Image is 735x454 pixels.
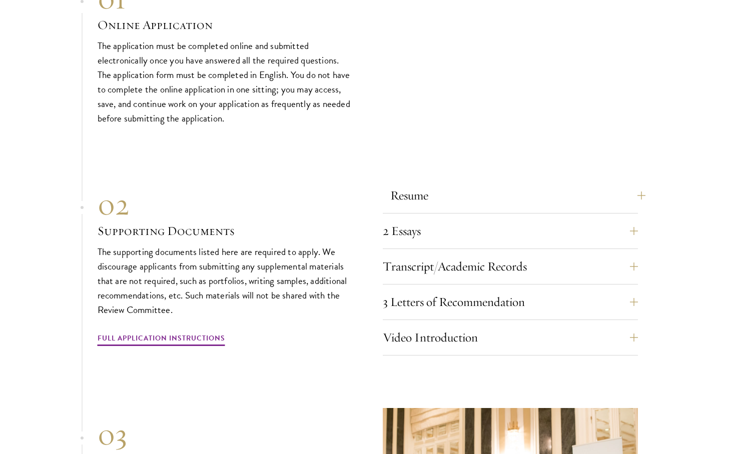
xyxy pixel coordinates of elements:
[390,183,645,207] button: Resume
[98,16,353,33] h3: Online Application
[98,186,353,222] div: 02
[98,244,353,317] p: The supporting documents listed here are required to apply. We discourage applicants from submitt...
[98,222,353,239] h3: Supporting Documents
[98,38,353,125] p: The application must be completed online and submitted electronically once you have answered all ...
[98,332,225,347] a: Full Application Instructions
[383,219,638,243] button: 2 Essays
[383,325,638,349] button: Video Introduction
[383,290,638,314] button: 3 Letters of Recommendation
[383,254,638,278] button: Transcript/Academic Records
[98,416,353,452] div: 03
